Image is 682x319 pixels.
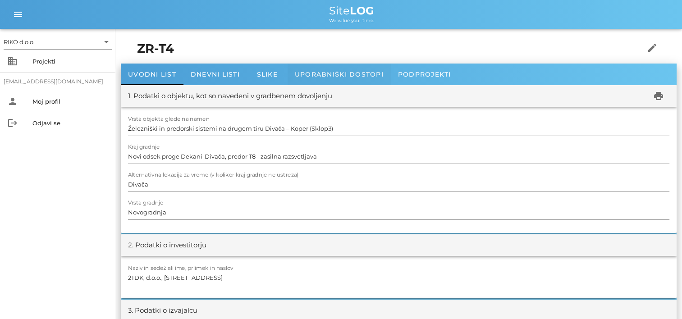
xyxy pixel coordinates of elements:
[128,91,332,101] div: 1. Podatki o objektu, kot so navedeni v gradbenem dovoljenju
[128,70,176,78] span: Uvodni list
[128,305,197,316] div: 3. Podatki o izvajalcu
[32,58,108,65] div: Projekti
[329,18,374,23] span: We value your time.
[7,56,18,67] i: business
[128,172,298,178] label: Alternativna lokacija za vreme (v kolikor kraj gradnje ne ustreza)
[191,70,240,78] span: Dnevni listi
[128,200,164,206] label: Vrsta gradnje
[128,265,233,272] label: Naziv in sedež ali ime, priimek in naslov
[7,118,18,128] i: logout
[128,116,210,123] label: Vrsta objekta glede na namen
[653,91,664,101] i: print
[4,38,35,46] div: RIKO d.o.o.
[350,4,374,17] b: LOG
[295,70,384,78] span: Uporabniški dostopi
[257,70,278,78] span: Slike
[398,70,451,78] span: Podprojekti
[101,36,112,47] i: arrow_drop_down
[554,222,682,319] iframe: Chat Widget
[128,144,160,150] label: Kraj gradnje
[32,98,108,105] div: Moj profil
[128,240,206,251] div: 2. Podatki o investitorju
[4,35,112,49] div: RIKO d.o.o.
[137,40,617,58] h1: ZR-T4
[32,119,108,127] div: Odjavi se
[13,9,23,20] i: menu
[554,222,682,319] div: Pripomoček za klepet
[329,4,374,17] span: Site
[7,96,18,107] i: person
[647,42,658,53] i: edit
